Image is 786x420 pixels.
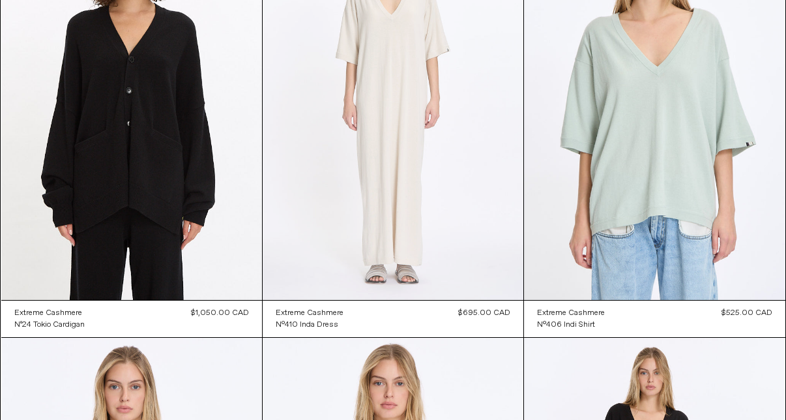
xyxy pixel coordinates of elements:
a: Extreme Cashmere [276,307,343,319]
a: Extreme Cashmere [537,307,605,319]
div: $1,050.00 CAD [191,307,249,319]
a: Nº24 Tokio Cardigan [14,319,85,331]
div: $525.00 CAD [721,307,772,319]
div: Extreme Cashmere [14,308,82,319]
a: Extreme Cashmere [14,307,85,319]
div: $695.00 CAD [458,307,510,319]
div: Extreme Cashmere [537,308,605,319]
div: Extreme Cashmere [276,308,343,319]
div: N°406 Indi Shirt [537,320,595,331]
div: N°410 Inda Dress [276,320,338,331]
a: N°410 Inda Dress [276,319,343,331]
a: N°406 Indi Shirt [537,319,605,331]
